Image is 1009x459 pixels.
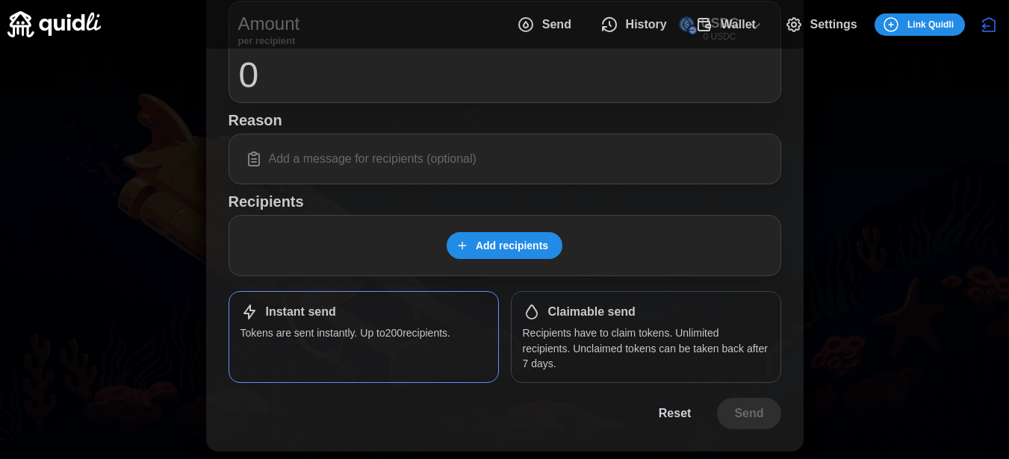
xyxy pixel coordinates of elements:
input: 0 [238,56,772,93]
span: History [626,10,667,40]
span: Settings [810,10,857,40]
span: Wallet [721,10,756,40]
p: Tokens are sent instantly. Up to 200 recipients. [240,325,487,340]
h1: Recipients [229,192,781,211]
span: Send [542,10,571,40]
input: Add a message for recipients (optional) [238,143,772,175]
span: Reset [659,399,692,428]
button: Disconnect [976,12,1002,37]
button: Link Quidli [875,13,965,36]
h1: Instant send [266,305,336,320]
p: Recipients have to claim tokens. Unlimited recipients. Unclaimed tokens can be taken back after 7... [523,325,769,371]
button: Send [505,9,589,40]
img: Quidli [7,11,101,37]
button: Reset [642,398,709,429]
span: Send [734,399,763,428]
button: History [589,9,684,40]
button: Settings [773,9,875,40]
button: Send [717,398,780,429]
h1: Reason [229,110,781,130]
span: Link Quidli [907,14,954,35]
button: Wallet [684,9,773,40]
h1: Claimable send [548,305,636,320]
span: Add recipients [476,233,548,258]
button: Add recipients [447,232,562,259]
